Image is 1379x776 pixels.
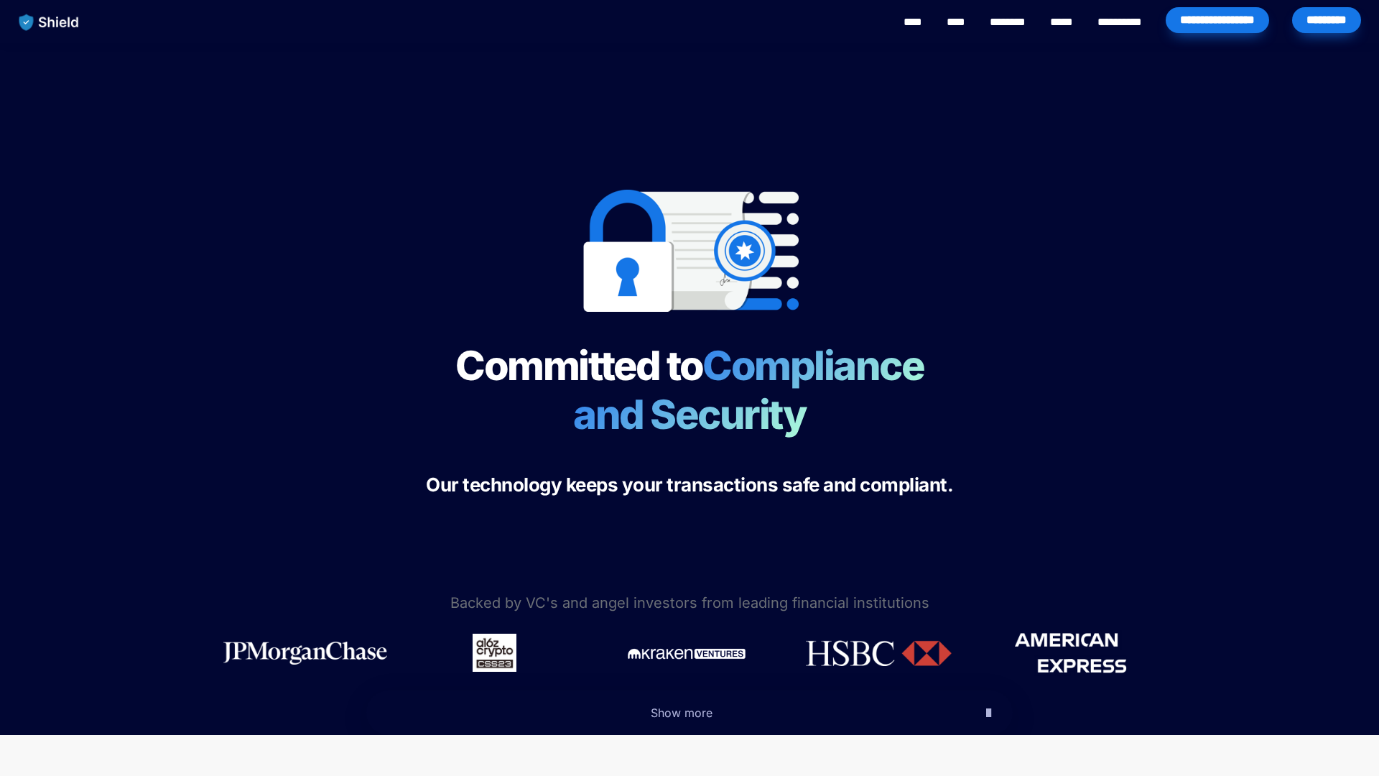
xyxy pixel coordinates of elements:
[426,474,953,496] span: Our technology keeps your transactions safe and compliant.
[651,706,712,720] span: Show more
[450,594,929,611] span: Backed by VC's and angel investors from leading financial institutions
[12,7,86,37] img: website logo
[366,690,1013,735] button: Show more
[573,341,939,439] span: Compliance and Security
[455,341,702,390] span: Committed to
